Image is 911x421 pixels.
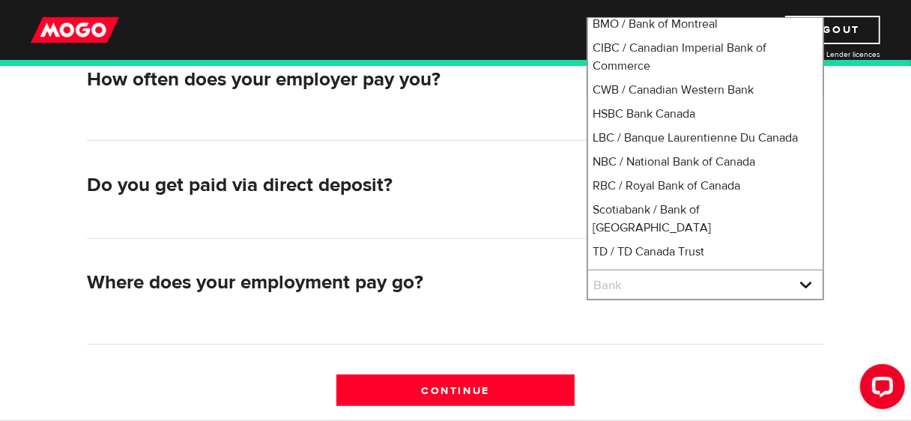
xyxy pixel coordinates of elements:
li: TD / TD Canada Trust [588,240,823,264]
li: BMO / Bank of Montreal [588,12,823,36]
li: CIBC / Canadian Imperial Bank of Commerce [588,36,823,78]
li: 1st Choice Savings & Credit Union [588,264,823,288]
a: Logout [785,16,880,44]
a: Dashboard [676,16,758,44]
a: Lender licences [768,49,880,60]
h2: Do you get paid via direct deposit? [87,174,574,197]
h2: How often does your employer pay you? [87,68,574,91]
iframe: LiveChat chat widget [848,358,911,421]
li: CWB / Canadian Western Bank [588,78,823,102]
li: NBC / National Bank of Canada [588,150,823,174]
li: Scotiabank / Bank of [GEOGRAPHIC_DATA] [588,198,823,240]
h2: Where does your employment pay go? [87,271,574,294]
li: LBC / Banque Laurentienne Du Canada [588,126,823,150]
li: HSBC Bank Canada [588,102,823,126]
img: mogo_logo-11ee424be714fa7cbb0f0f49df9e16ec.png [31,16,119,44]
li: RBC / Royal Bank of Canada [588,174,823,198]
input: Continue [336,375,574,406]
